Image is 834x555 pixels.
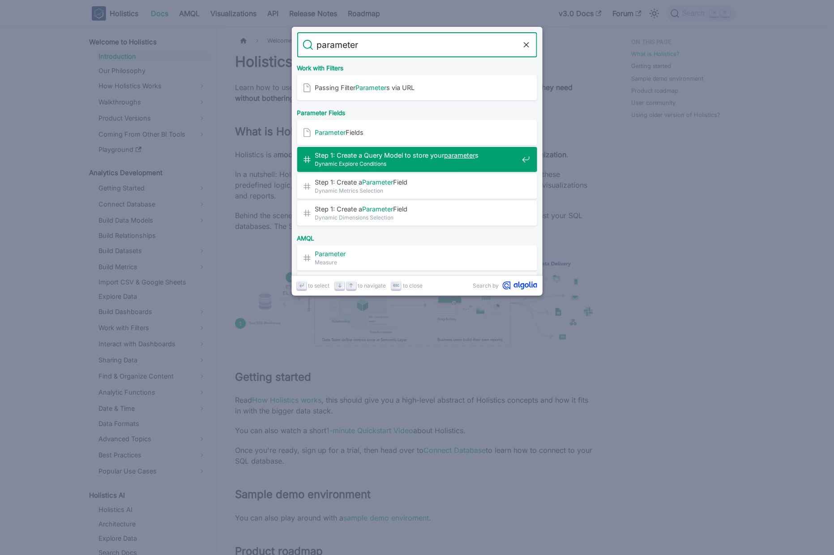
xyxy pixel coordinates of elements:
[356,84,387,91] mark: Parameter
[315,186,518,195] span: Dynamic Metrics Selection
[358,281,386,290] span: to navigate
[521,39,532,50] button: Clear the query
[315,250,346,258] mark: Parameter
[315,178,518,186] span: Step 1: Create a Field​
[337,282,343,289] svg: Arrow down
[297,120,537,145] a: ParameterFields
[315,129,346,136] mark: Parameter
[295,57,539,75] div: Work with Filters
[308,281,330,290] span: to select
[315,83,518,92] span: Passing Filter s via URL
[445,151,475,159] mark: parameter
[503,281,537,290] svg: Algolia
[363,205,393,213] mark: Parameter
[295,102,539,120] div: Parameter Fields
[403,281,423,290] span: to close
[315,213,518,222] span: Dynamic Dimensions Selection
[297,174,537,199] a: Step 1: Create aParameterField​Dynamic Metrics Selection
[315,250,518,258] span: ​
[315,151,518,159] span: Step 1: Create a Query Model to store your s​
[298,282,305,289] svg: Enter key
[315,159,518,168] span: Dynamic Explore Conditions
[315,205,518,213] span: Step 1: Create a Field​
[348,282,355,289] svg: Arrow up
[295,228,539,245] div: AMQL
[393,282,400,289] svg: Escape key
[473,281,499,290] span: Search by
[297,75,537,100] a: Passing FilterParameters via URL
[313,32,521,57] input: Search docs
[297,245,537,271] a: Parameter​Measure
[473,281,537,290] a: Search byAlgolia
[315,128,518,137] span: Fields
[297,201,537,226] a: Step 1: Create aParameterField​Dynamic Dimensions Selection
[297,272,537,297] a: ParameterDefinition​AML Dashboard
[297,147,537,172] a: Step 1: Create a Query Model to store yourparameters​Dynamic Explore Conditions
[363,178,393,186] mark: Parameter
[315,258,518,267] span: Measure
